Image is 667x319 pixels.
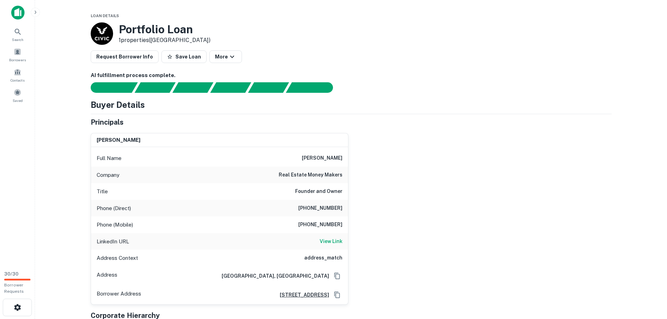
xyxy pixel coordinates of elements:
a: Search [2,25,33,44]
p: Phone (Direct) [97,204,131,213]
button: Request Borrower Info [91,50,159,63]
a: [STREET_ADDRESS] [274,291,329,299]
h6: [PERSON_NAME] [302,154,342,162]
img: capitalize-icon.png [11,6,25,20]
iframe: Chat Widget [632,263,667,297]
p: Full Name [97,154,121,162]
h6: [PHONE_NUMBER] [298,221,342,229]
div: Your request is received and processing... [134,82,175,93]
h6: Founder and Owner [295,187,342,196]
h6: [GEOGRAPHIC_DATA], [GEOGRAPHIC_DATA] [216,272,329,280]
h6: AI fulfillment process complete. [91,71,612,79]
p: Company [97,171,119,179]
p: 1 properties ([GEOGRAPHIC_DATA]) [119,36,210,44]
span: Saved [13,98,23,103]
div: Principals found, still searching for contact information. This may take time... [248,82,289,93]
p: Address Context [97,254,138,262]
div: AI fulfillment process complete. [286,82,341,93]
p: LinkedIn URL [97,237,129,246]
span: Loan Details [91,14,119,18]
h6: real estate money makers [279,171,342,179]
a: Saved [2,86,33,105]
h6: [PHONE_NUMBER] [298,204,342,213]
button: Copy Address [332,290,342,300]
span: Contacts [11,77,25,83]
button: More [209,50,242,63]
p: Phone (Mobile) [97,221,133,229]
a: Borrowers [2,45,33,64]
h6: [PERSON_NAME] [97,136,140,144]
h3: Portfolio Loan [119,23,210,36]
span: Borrowers [9,57,26,63]
a: View Link [320,237,342,246]
h6: View Link [320,237,342,245]
div: Documents found, AI parsing details... [172,82,213,93]
span: Borrower Requests [4,283,24,294]
div: Sending borrower request to AI... [82,82,135,93]
h4: Buyer Details [91,98,145,111]
p: Borrower Address [97,290,141,300]
span: Search [12,37,23,42]
button: Save Loan [161,50,207,63]
span: 30 / 30 [4,271,19,277]
button: Copy Address [332,271,342,281]
p: Title [97,187,108,196]
h6: address_match [304,254,342,262]
a: Contacts [2,65,33,84]
p: Address [97,271,117,281]
div: Principals found, AI now looking for contact information... [210,82,251,93]
h5: Principals [91,117,124,127]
